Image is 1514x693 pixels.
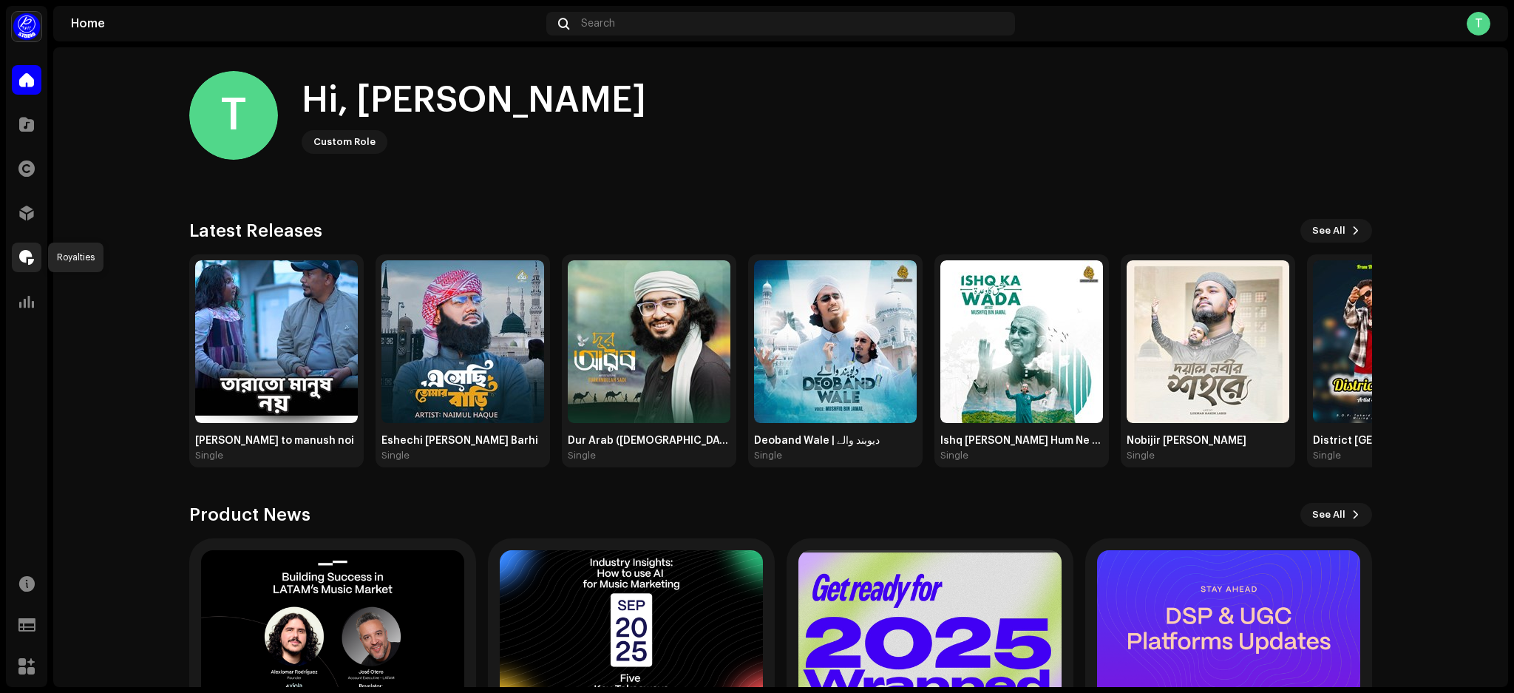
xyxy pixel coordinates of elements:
[1127,435,1289,447] div: Nobijir [PERSON_NAME]
[568,260,730,423] img: bbb393c2-b2ea-4e62-9ec1-eb550451c45d
[189,71,278,160] div: T
[940,260,1103,423] img: de6754c3-5845-4488-8127-45f8f5972b89
[71,18,540,30] div: Home
[754,450,782,462] div: Single
[754,435,917,447] div: Deoband Wale | دیوبند والے
[1312,500,1345,530] span: See All
[195,435,358,447] div: [PERSON_NAME] to manush noi
[1127,260,1289,423] img: b78da190-b98f-4926-8532-46318a7f29cc
[313,133,376,151] div: Custom Role
[1313,450,1341,462] div: Single
[940,435,1103,447] div: Ishq [PERSON_NAME] Hum Ne Pura Ay Rab e [PERSON_NAME] Kia
[1127,450,1155,462] div: Single
[581,18,615,30] span: Search
[381,435,544,447] div: Eshechi [PERSON_NAME] Barhi
[195,260,358,423] img: 7f93b8a2-5bdf-4ff2-907b-e7cda55df17a
[189,503,310,527] h3: Product News
[381,260,544,423] img: 511106ae-698a-4203-9fb2-fa0ee2931162
[940,450,968,462] div: Single
[568,450,596,462] div: Single
[568,435,730,447] div: Dur Arab ([DEMOGRAPHIC_DATA])
[1300,219,1372,243] button: See All
[1312,216,1345,246] span: See All
[1300,503,1372,527] button: See All
[1313,260,1476,423] img: 7882553e-cfda-411a-aeee-9f1f3236ff67
[1313,435,1476,447] div: District [GEOGRAPHIC_DATA]
[302,77,646,124] div: Hi, [PERSON_NAME]
[189,219,322,243] h3: Latest Releases
[12,12,41,41] img: a1dd4b00-069a-4dd5-89ed-38fbdf7e908f
[754,260,917,423] img: c0041143-7da8-4fcd-ab50-dbaa1f15e12f
[381,450,410,462] div: Single
[195,450,223,462] div: Single
[1467,12,1490,36] div: T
